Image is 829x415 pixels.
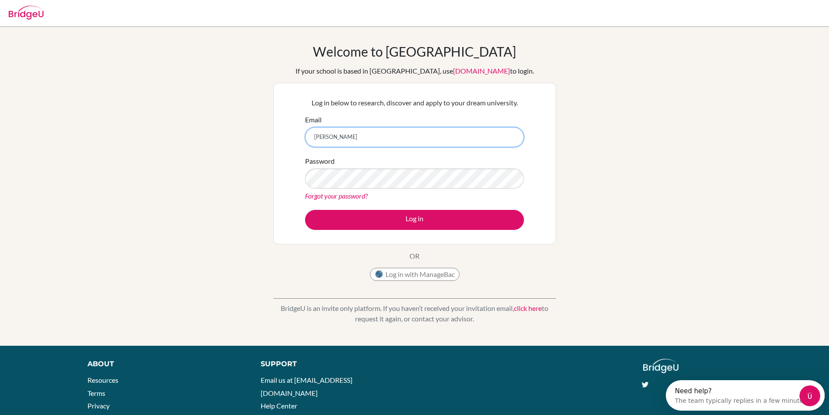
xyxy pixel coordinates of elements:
a: click here [514,304,542,312]
p: Log in below to research, discover and apply to your dream university. [305,98,524,108]
a: Forgot your password? [305,192,368,200]
label: Password [305,156,335,166]
a: [DOMAIN_NAME] [453,67,510,75]
h1: Welcome to [GEOGRAPHIC_DATA] [313,44,516,59]
div: Support [261,359,404,369]
iframe: Intercom live chat [799,385,820,406]
button: Log in [305,210,524,230]
a: Terms [87,389,105,397]
div: If your school is based in [GEOGRAPHIC_DATA], use to login. [295,66,534,76]
img: logo_white@2x-f4f0deed5e89b7ecb1c2cc34c3e3d731f90f0f143d5ea2071677605dd97b5244.png [643,359,678,373]
div: The team typically replies in a few minutes. [9,14,143,24]
div: Open Intercom Messenger [3,3,168,27]
label: Email [305,115,322,125]
div: Need help? [9,7,143,14]
a: Privacy [87,402,110,410]
p: OR [409,251,420,261]
p: BridgeU is an invite only platform. If you haven’t received your invitation email, to request it ... [273,303,556,324]
iframe: Intercom live chat discovery launcher [666,380,825,411]
div: About [87,359,241,369]
img: Bridge-U [9,6,44,20]
button: Log in with ManageBac [370,268,460,281]
a: Email us at [EMAIL_ADDRESS][DOMAIN_NAME] [261,376,352,397]
a: Resources [87,376,118,384]
a: Help Center [261,402,297,410]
